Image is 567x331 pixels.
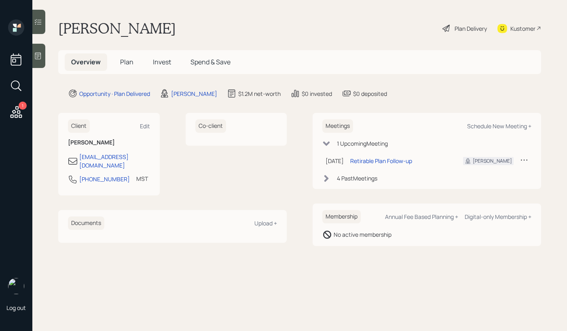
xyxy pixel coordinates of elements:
[68,119,90,133] h6: Client
[19,102,27,110] div: 1
[510,24,535,33] div: Kustomer
[79,153,150,170] div: [EMAIL_ADDRESS][DOMAIN_NAME]
[465,213,531,221] div: Digital-only Membership +
[195,119,226,133] h6: Co-client
[190,57,231,66] span: Spend & Save
[71,57,101,66] span: Overview
[322,119,353,133] h6: Meetings
[334,230,391,239] div: No active membership
[58,19,176,37] h1: [PERSON_NAME]
[171,89,217,98] div: [PERSON_NAME]
[385,213,458,221] div: Annual Fee Based Planning +
[302,89,332,98] div: $0 invested
[455,24,487,33] div: Plan Delivery
[140,122,150,130] div: Edit
[6,304,26,312] div: Log out
[473,157,512,165] div: [PERSON_NAME]
[79,175,130,183] div: [PHONE_NUMBER]
[337,174,377,182] div: 4 Past Meeting s
[254,219,277,227] div: Upload +
[353,89,387,98] div: $0 deposited
[120,57,133,66] span: Plan
[350,157,412,165] div: Retirable Plan Follow-up
[337,139,388,148] div: 1 Upcoming Meeting
[467,122,531,130] div: Schedule New Meeting +
[322,210,361,223] h6: Membership
[153,57,171,66] span: Invest
[79,89,150,98] div: Opportunity · Plan Delivered
[238,89,281,98] div: $1.2M net-worth
[326,157,344,165] div: [DATE]
[136,174,148,183] div: MST
[68,139,150,146] h6: [PERSON_NAME]
[8,278,24,294] img: aleksandra-headshot.png
[68,216,104,230] h6: Documents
